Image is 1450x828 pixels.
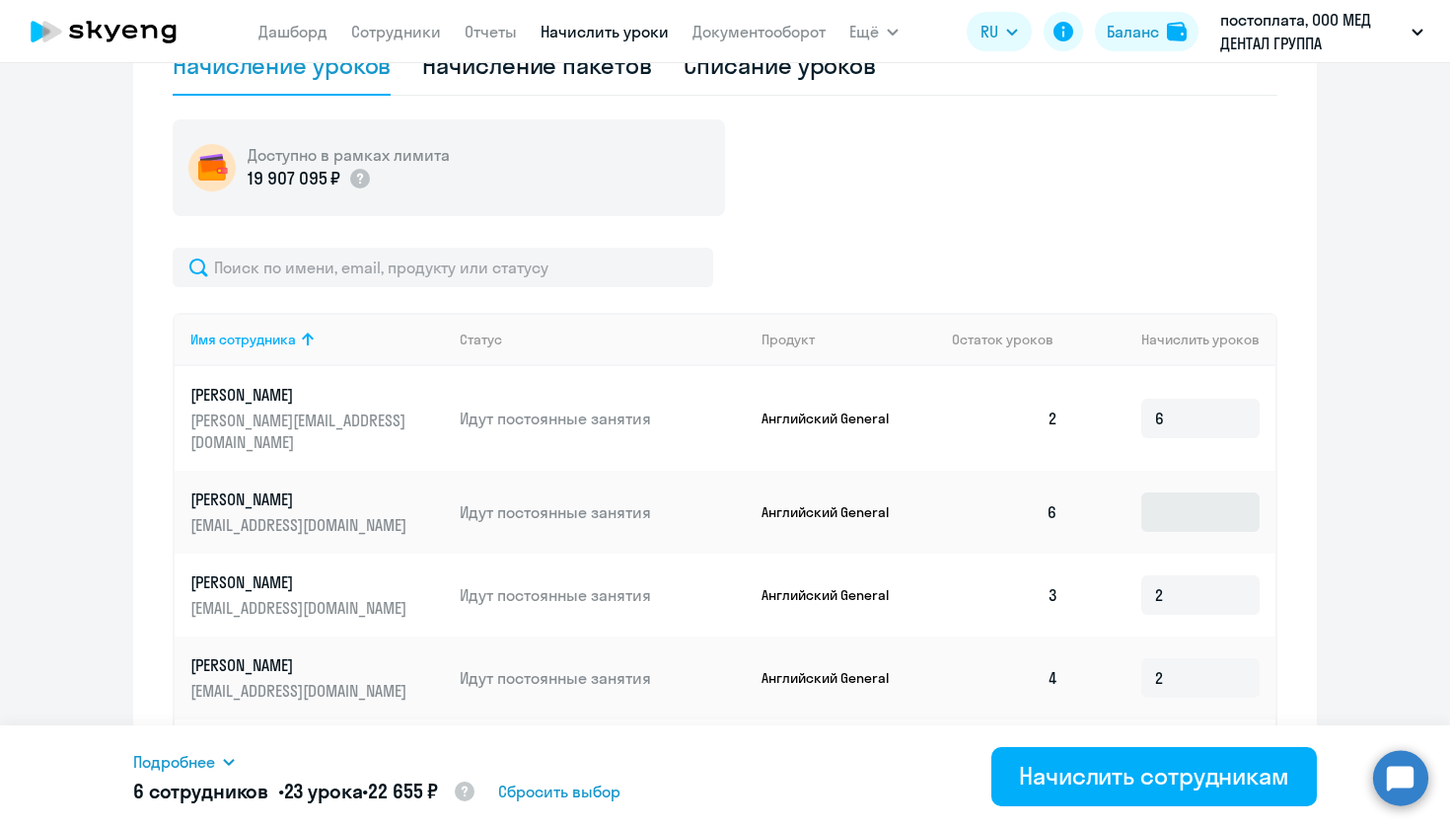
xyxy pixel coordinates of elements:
[1019,760,1289,791] div: Начислить сотрудникам
[684,49,877,81] div: Списание уроков
[258,22,327,41] a: Дашборд
[952,331,1053,348] span: Остаток уроков
[991,747,1317,806] button: Начислить сотрудникам
[1107,20,1159,43] div: Баланс
[190,571,411,593] p: [PERSON_NAME]
[761,586,909,604] p: Английский General
[1210,8,1433,55] button: постоплата, ООО МЕД ДЕНТАЛ ГРУППА
[1167,22,1187,41] img: balance
[368,779,438,803] span: 22 655 ₽
[460,501,746,523] p: Идут постоянные занятия
[460,331,746,348] div: Статус
[692,22,826,41] a: Документооборот
[980,20,998,43] span: RU
[761,331,937,348] div: Продукт
[460,408,746,429] p: Идут постоянные занятия
[936,554,1074,637] td: 3
[465,22,517,41] a: Отчеты
[190,654,444,702] a: [PERSON_NAME][EMAIL_ADDRESS][DOMAIN_NAME]
[190,331,444,348] div: Имя сотрудника
[849,20,879,43] span: Ещё
[190,597,411,619] p: [EMAIL_ADDRESS][DOMAIN_NAME]
[936,471,1074,554] td: 6
[248,144,450,166] h5: Доступно в рамках лимита
[284,779,363,803] span: 23 урока
[460,584,746,606] p: Идут постоянные занятия
[190,489,444,536] a: [PERSON_NAME][EMAIL_ADDRESS][DOMAIN_NAME]
[460,667,746,689] p: Идут постоянные занятия
[190,384,411,406] p: [PERSON_NAME]
[190,331,296,348] div: Имя сотрудника
[190,410,411,453] p: [PERSON_NAME][EMAIL_ADDRESS][DOMAIN_NAME]
[190,384,444,453] a: [PERSON_NAME][PERSON_NAME][EMAIL_ADDRESS][DOMAIN_NAME]
[190,489,411,510] p: [PERSON_NAME]
[761,410,909,427] p: Английский General
[967,12,1032,51] button: RU
[1095,12,1198,51] button: Балансbalance
[761,503,909,521] p: Английский General
[173,248,713,287] input: Поиск по имени, email, продукту или статусу
[460,331,502,348] div: Статус
[1074,313,1275,366] th: Начислить уроков
[188,144,236,191] img: wallet-circle.png
[133,778,476,807] h5: 6 сотрудников • •
[952,331,1074,348] div: Остаток уроков
[351,22,441,41] a: Сотрудники
[190,514,411,536] p: [EMAIL_ADDRESS][DOMAIN_NAME]
[248,166,340,191] p: 19 907 095 ₽
[761,669,909,687] p: Английский General
[133,750,215,774] span: Подробнее
[541,22,669,41] a: Начислить уроки
[190,680,411,702] p: [EMAIL_ADDRESS][DOMAIN_NAME]
[498,780,620,803] span: Сбросить выбор
[936,719,1074,802] td: 4
[190,571,444,619] a: [PERSON_NAME][EMAIL_ADDRESS][DOMAIN_NAME]
[936,366,1074,471] td: 2
[422,49,651,81] div: Начисление пакетов
[936,637,1074,719] td: 4
[761,331,815,348] div: Продукт
[190,654,411,676] p: [PERSON_NAME]
[1220,8,1404,55] p: постоплата, ООО МЕД ДЕНТАЛ ГРУППА
[849,12,899,51] button: Ещё
[173,49,391,81] div: Начисление уроков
